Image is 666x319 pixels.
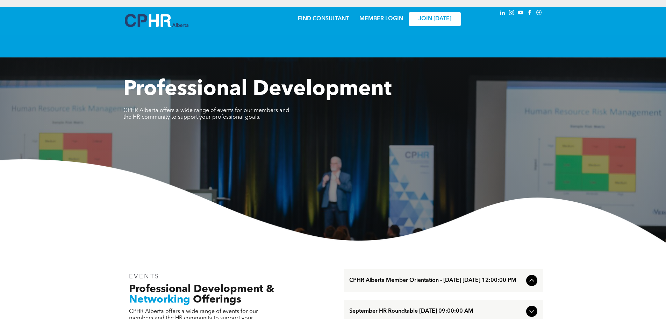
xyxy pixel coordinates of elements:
[517,9,525,18] a: youtube
[418,16,451,22] span: JOIN [DATE]
[298,16,349,22] a: FIND CONSULTANT
[123,79,392,100] span: Professional Development
[535,9,543,18] a: Social network
[123,108,289,120] span: CPHR Alberta offers a wide range of events for our members and the HR community to support your p...
[499,9,507,18] a: linkedin
[359,16,403,22] a: MEMBER LOGIN
[193,294,241,305] span: Offerings
[508,9,516,18] a: instagram
[349,277,523,284] span: CPHR Alberta Member Orientation - [DATE] [DATE] 12:00:00 PM
[129,284,274,294] span: Professional Development &
[125,14,188,27] img: A blue and white logo for cp alberta
[526,9,534,18] a: facebook
[349,308,523,315] span: September HR Roundtable [DATE] 09:00:00 AM
[409,12,461,26] a: JOIN [DATE]
[129,294,190,305] span: Networking
[129,273,160,280] span: EVENTS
